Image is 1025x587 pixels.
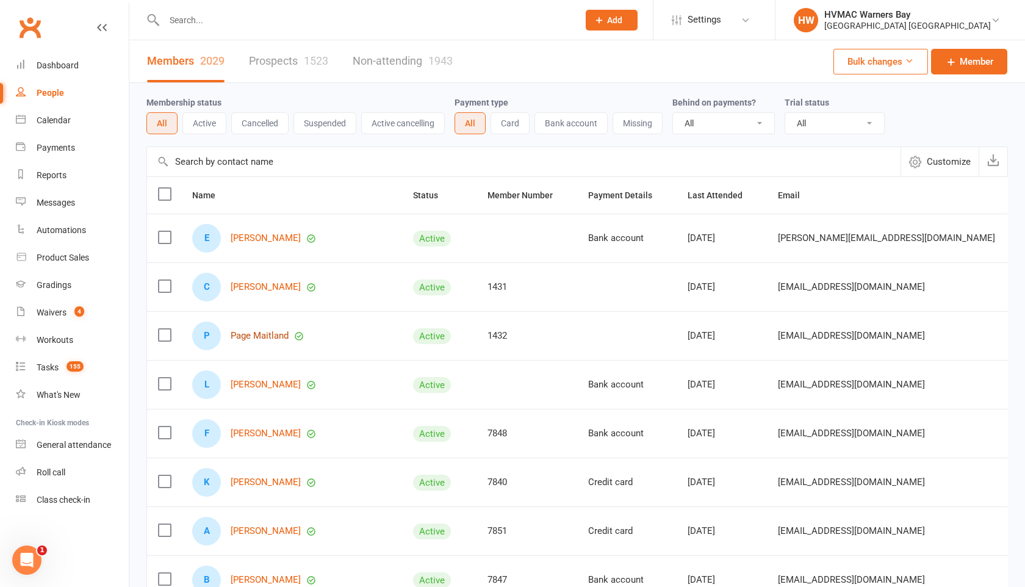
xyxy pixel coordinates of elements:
[37,143,75,153] div: Payments
[586,10,638,31] button: Add
[146,112,178,134] button: All
[16,244,129,272] a: Product Sales
[413,328,451,344] div: Active
[16,189,129,217] a: Messages
[16,217,129,244] a: Automations
[931,49,1007,74] a: Member
[778,188,813,203] button: Email
[785,98,829,107] label: Trial status
[67,361,84,372] span: 155
[672,98,756,107] label: Behind on payments?
[413,475,451,491] div: Active
[16,134,129,162] a: Payments
[147,147,901,176] input: Search by contact name
[37,280,71,290] div: Gradings
[37,60,79,70] div: Dashboard
[487,477,566,488] div: 7840
[588,428,666,439] div: Bank account
[778,190,813,200] span: Email
[428,54,453,67] div: 1943
[588,526,666,536] div: Credit card
[16,459,129,486] a: Roll call
[37,467,65,477] div: Roll call
[192,322,221,350] div: Page
[413,524,451,539] div: Active
[16,272,129,299] a: Gradings
[688,190,756,200] span: Last Attended
[147,40,225,82] a: Members2029
[688,331,756,341] div: [DATE]
[491,112,530,134] button: Card
[16,107,129,134] a: Calendar
[231,233,301,243] a: [PERSON_NAME]
[927,154,971,169] span: Customize
[413,231,451,247] div: Active
[413,426,451,442] div: Active
[231,575,301,585] a: [PERSON_NAME]
[37,198,75,207] div: Messages
[37,546,47,555] span: 1
[688,188,756,203] button: Last Attended
[778,373,925,396] span: [EMAIL_ADDRESS][DOMAIN_NAME]
[16,354,129,381] a: Tasks 155
[192,419,221,448] div: Freddie
[413,188,451,203] button: Status
[588,190,666,200] span: Payment Details
[12,546,41,575] iframe: Intercom live chat
[192,190,229,200] span: Name
[231,112,289,134] button: Cancelled
[192,468,221,497] div: Kim
[16,381,129,409] a: What's New
[487,331,566,341] div: 1432
[778,324,925,347] span: [EMAIL_ADDRESS][DOMAIN_NAME]
[293,112,356,134] button: Suspended
[15,12,45,43] a: Clubworx
[778,226,995,250] span: [PERSON_NAME][EMAIL_ADDRESS][DOMAIN_NAME]
[16,79,129,107] a: People
[182,112,226,134] button: Active
[778,422,925,445] span: [EMAIL_ADDRESS][DOMAIN_NAME]
[688,233,756,243] div: [DATE]
[487,282,566,292] div: 1431
[37,308,67,317] div: Waivers
[487,188,566,203] button: Member Number
[413,279,451,295] div: Active
[192,370,221,399] div: Leo
[688,526,756,536] div: [DATE]
[249,40,328,82] a: Prospects1523
[688,6,721,34] span: Settings
[588,380,666,390] div: Bank account
[688,282,756,292] div: [DATE]
[37,335,73,345] div: Workouts
[16,431,129,459] a: General attendance kiosk mode
[455,98,508,107] label: Payment type
[200,54,225,67] div: 2029
[778,470,925,494] span: [EMAIL_ADDRESS][DOMAIN_NAME]
[37,170,67,180] div: Reports
[688,477,756,488] div: [DATE]
[534,112,608,134] button: Bank account
[16,52,129,79] a: Dashboard
[16,486,129,514] a: Class kiosk mode
[231,282,301,292] a: [PERSON_NAME]
[588,575,666,585] div: Bank account
[192,188,229,203] button: Name
[231,477,301,488] a: [PERSON_NAME]
[192,517,221,546] div: Anna
[37,390,81,400] div: What's New
[37,495,90,505] div: Class check-in
[824,20,991,31] div: [GEOGRAPHIC_DATA] [GEOGRAPHIC_DATA]
[613,112,663,134] button: Missing
[487,428,566,439] div: 7848
[37,362,59,372] div: Tasks
[688,380,756,390] div: [DATE]
[824,9,991,20] div: HVMAC Warners Bay
[37,115,71,125] div: Calendar
[901,147,979,176] button: Customize
[192,273,221,301] div: Claire
[231,526,301,536] a: [PERSON_NAME]
[353,40,453,82] a: Non-attending1943
[607,15,622,25] span: Add
[231,380,301,390] a: [PERSON_NAME]
[688,575,756,585] div: [DATE]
